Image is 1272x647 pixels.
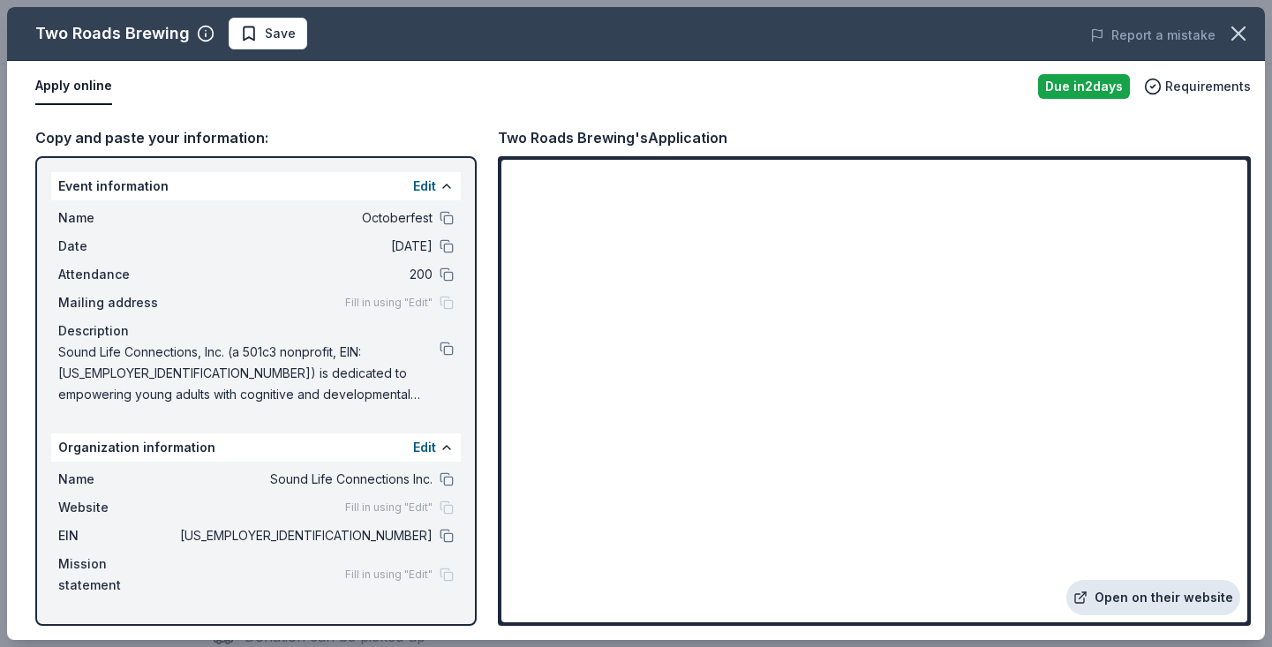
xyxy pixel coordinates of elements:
[265,23,296,44] span: Save
[177,207,433,229] span: Octoberfest
[345,296,433,310] span: Fill in using "Edit"
[177,236,433,257] span: [DATE]
[177,469,433,490] span: Sound Life Connections Inc.
[35,126,477,149] div: Copy and paste your information:
[58,469,177,490] span: Name
[177,525,433,546] span: [US_EMPLOYER_IDENTIFICATION_NUMBER]
[413,176,436,197] button: Edit
[229,18,307,49] button: Save
[345,568,433,582] span: Fill in using "Edit"
[58,236,177,257] span: Date
[58,497,177,518] span: Website
[58,207,177,229] span: Name
[413,437,436,458] button: Edit
[58,320,454,342] div: Description
[1090,25,1216,46] button: Report a mistake
[58,525,177,546] span: EIN
[1144,76,1251,97] button: Requirements
[58,553,177,596] span: Mission statement
[1038,74,1130,99] div: Due in 2 days
[58,264,177,285] span: Attendance
[35,68,112,105] button: Apply online
[58,292,177,313] span: Mailing address
[35,19,190,48] div: Two Roads Brewing
[1066,580,1240,615] a: Open on their website
[177,264,433,285] span: 200
[51,172,461,200] div: Event information
[1165,76,1251,97] span: Requirements
[51,433,461,462] div: Organization information
[498,126,727,149] div: Two Roads Brewing's Application
[345,500,433,515] span: Fill in using "Edit"
[58,342,440,405] span: Sound Life Connections, Inc. (a 501c3 nonprofit, EIN: [US_EMPLOYER_IDENTIFICATION_NUMBER]) is ded...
